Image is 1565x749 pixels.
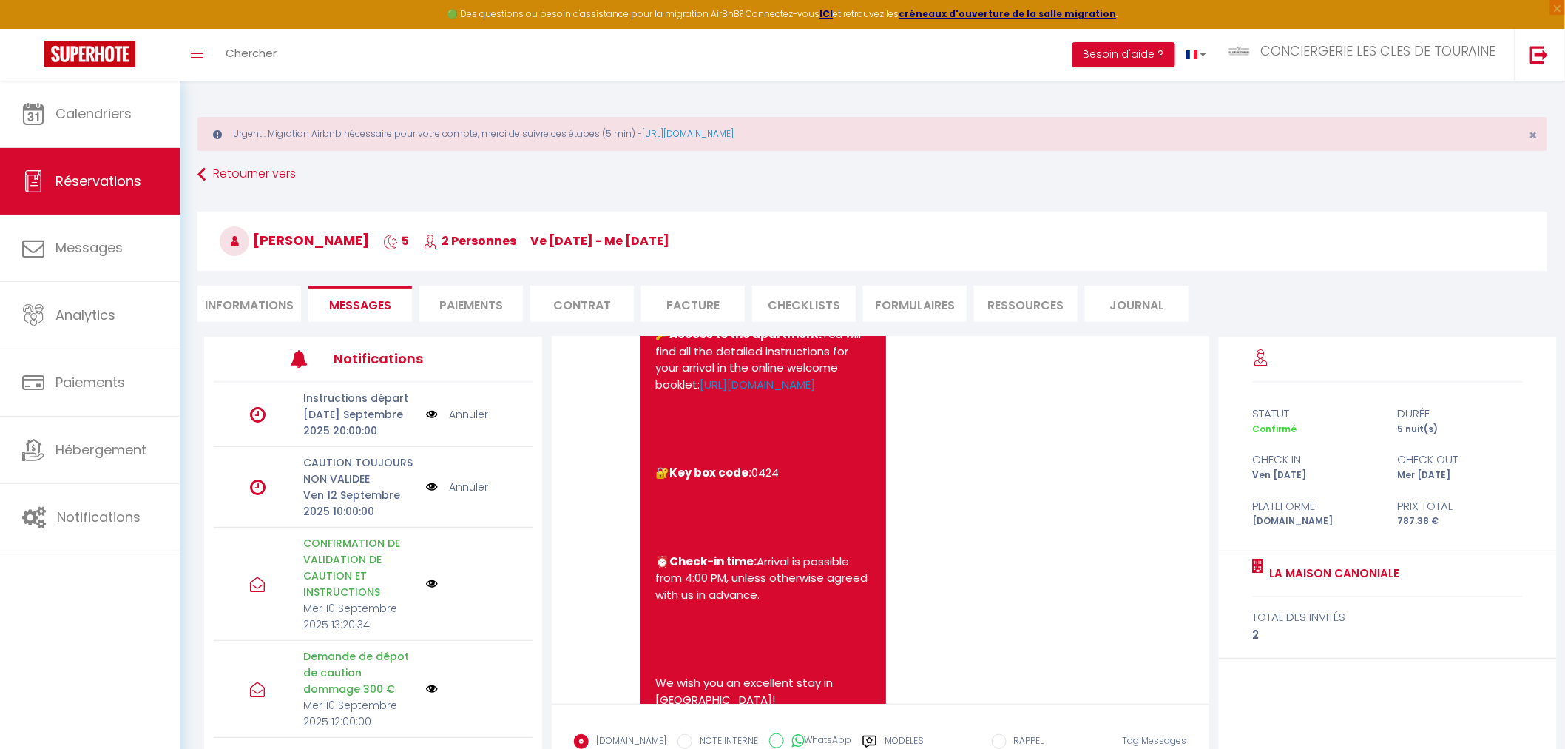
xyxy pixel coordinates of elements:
[197,286,301,322] li: Informations
[1387,423,1532,437] div: 5 nuit(s)
[1387,451,1532,468] div: check out
[899,7,1117,20] a: créneaux d'ouverture de la salle migration
[383,232,409,249] span: 5
[1260,41,1496,60] span: CONCIERGERIE LES CLES DE TOURAINE
[530,286,634,322] li: Contrat
[1387,405,1532,423] div: durée
[863,286,967,322] li: FORMULAIRES
[1529,129,1538,142] button: Close
[55,238,123,257] span: Messages
[642,127,734,140] a: [URL][DOMAIN_NAME]
[1253,423,1297,435] span: Confirmé
[530,232,669,249] span: ve [DATE] - me [DATE]
[55,373,125,392] span: Paiements
[426,578,438,590] img: NO IMAGE
[55,104,132,123] span: Calendriers
[1123,734,1187,747] span: Tag Messages
[641,286,745,322] li: Facture
[214,29,288,81] a: Chercher
[1387,514,1532,528] div: 787.38 €
[303,648,416,697] p: Demande de dépot de caution dommage 300 €
[1243,405,1387,423] div: statut
[303,487,416,520] p: Ven 12 Septembre 2025 10:00:00
[44,41,135,67] img: Super Booking
[426,406,438,423] img: NO IMAGE
[1085,286,1189,322] li: Journal
[1243,497,1387,515] div: Plateforme
[655,554,871,604] p: ⏰ Arrival is possible from 4:00 PM, unless otherwise agreed with us in advance.
[700,377,815,392] a: [URL][DOMAIN_NAME]
[55,440,146,459] span: Hébergement
[1243,514,1387,528] div: [DOMAIN_NAME]
[197,161,1547,188] a: Retourner vers
[57,508,141,526] span: Notifications
[419,286,523,322] li: Paiements
[426,479,438,495] img: NO IMAGE
[197,117,1547,151] div: Urgent : Migration Airbnb nécessaire pour votre compte, merci de suivre ces étapes (5 min) -
[1529,126,1538,144] span: ×
[1243,451,1387,468] div: check in
[220,231,369,249] span: [PERSON_NAME]
[1253,626,1524,644] div: 2
[303,454,416,487] p: CAUTION TOUJOURS NON VALIDEE
[55,172,141,190] span: Réservations
[426,683,438,695] img: NO IMAGE
[1217,29,1515,81] a: ... CONCIERGERIE LES CLES DE TOURAINE
[655,326,871,393] p: 🔑 You will find all the detailed instructions for your arrival in the online welcome booklet:
[1072,42,1175,67] button: Besoin d'aide ?
[1387,497,1532,515] div: Prix total
[12,6,56,50] button: Ouvrir le widget de chat LiveChat
[669,554,757,569] strong: Check-in time:
[449,406,488,423] a: Annuler
[303,406,416,439] p: [DATE] Septembre 2025 20:00:00
[334,342,467,375] h3: Notifications
[1253,608,1524,626] div: total des invités
[303,390,416,406] p: Instructions départ
[1243,468,1387,483] div: Ven [DATE]
[449,479,488,495] a: Annuler
[329,297,391,314] span: Messages
[1228,45,1251,57] img: ...
[55,306,115,324] span: Analytics
[1265,565,1400,582] a: LA MAISON CANONIALE
[303,697,416,730] p: Mer 10 Septembre 2025 12:00:00
[820,7,834,20] a: ICI
[1530,45,1549,64] img: logout
[974,286,1078,322] li: Ressources
[423,232,516,249] span: 2 Personnes
[303,535,416,600] p: CONFIRMATION DE VALIDATION DE CAUTION ET INSTRUCTIONS
[303,600,416,633] p: Mer 10 Septembre 2025 13:20:34
[226,45,277,61] span: Chercher
[655,465,871,482] p: 🔐 0424
[752,286,856,322] li: CHECKLISTS
[669,465,751,480] strong: Key box code:
[1387,468,1532,483] div: Mer [DATE]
